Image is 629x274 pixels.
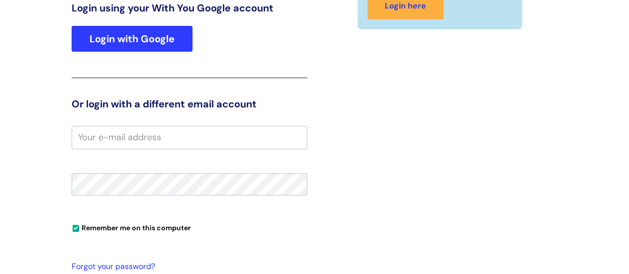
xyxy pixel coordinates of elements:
div: You can uncheck this option if you're logging in from a shared device [72,219,307,235]
input: Your e-mail address [72,126,307,149]
h3: Login using your With You Google account [72,2,307,14]
label: Remember me on this computer [72,221,191,232]
input: Remember me on this computer [73,225,79,232]
a: Login with Google [72,26,192,52]
h3: Or login with a different email account [72,98,307,110]
a: Forgot your password? [72,260,302,274]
